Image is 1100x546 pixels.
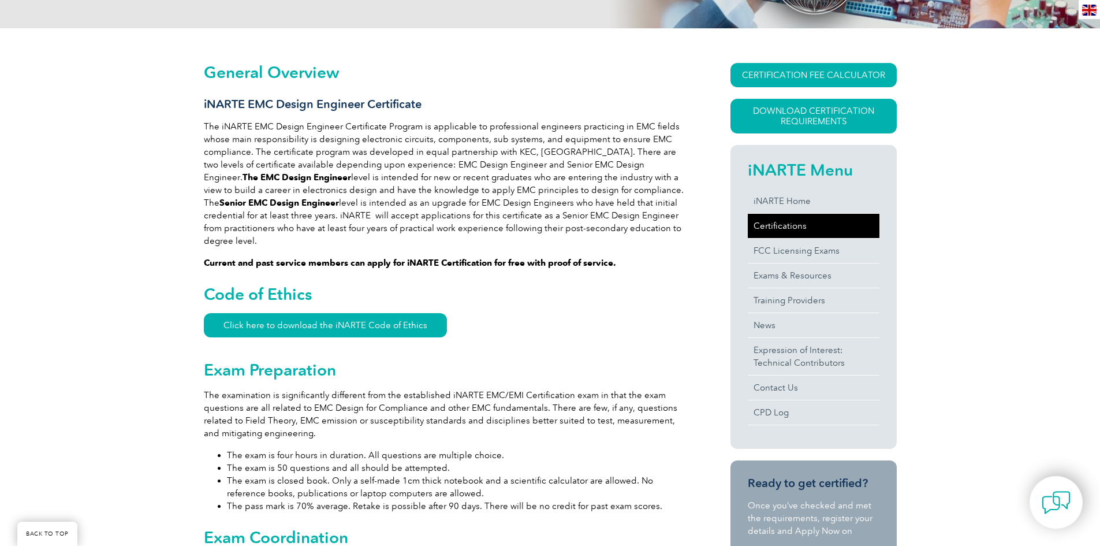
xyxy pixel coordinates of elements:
a: BACK TO TOP [17,522,77,546]
h2: Exam Preparation [204,361,689,379]
h3: iNARTE EMC Design Engineer Certificate [204,97,689,112]
a: iNARTE Home [748,189,879,213]
strong: Current and past service members can apply for iNARTE Certification for free with proof of service. [204,258,616,268]
p: The iNARTE EMC Design Engineer Certificate Program is applicable to professional engineers practi... [204,120,689,247]
img: en [1082,5,1097,16]
a: CPD Log [748,400,879,425]
p: The examination is significantly different from the established iNARTE EMC/EMI Certification exam... [204,389,689,440]
a: Exams & Resources [748,263,879,288]
a: Training Providers [748,288,879,313]
a: FCC Licensing Exams [748,239,879,263]
h3: Ready to get certified? [748,476,879,491]
strong: Senior EMC Design Engineer [219,198,339,208]
a: Expression of Interest:Technical Contributors [748,338,879,375]
a: Certifications [748,214,879,238]
p: Once you’ve checked and met the requirements, register your details and Apply Now on [748,499,879,537]
li: The exam is closed book. Only a self-made 1cm thick notebook and a scientific calculator are allo... [227,474,689,500]
img: contact-chat.png [1042,488,1071,517]
a: CERTIFICATION FEE CALCULATOR [730,63,897,87]
li: The exam is four hours in duration. All questions are multiple choice. [227,449,689,462]
strong: The EMC Design Engineer [243,172,351,183]
a: Contact Us [748,376,879,400]
a: Click here to download the iNARTE Code of Ethics [204,313,447,337]
h2: General Overview [204,63,689,81]
h2: iNARTE Menu [748,161,879,179]
a: News [748,313,879,337]
li: The pass mark is 70% average. Retake is possible after 90 days. There will be no credit for past ... [227,500,689,512]
a: Download Certification Requirements [730,99,897,133]
h2: Code of Ethics [204,285,689,303]
li: The exam is 50 questions and all should be attempted. [227,462,689,474]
